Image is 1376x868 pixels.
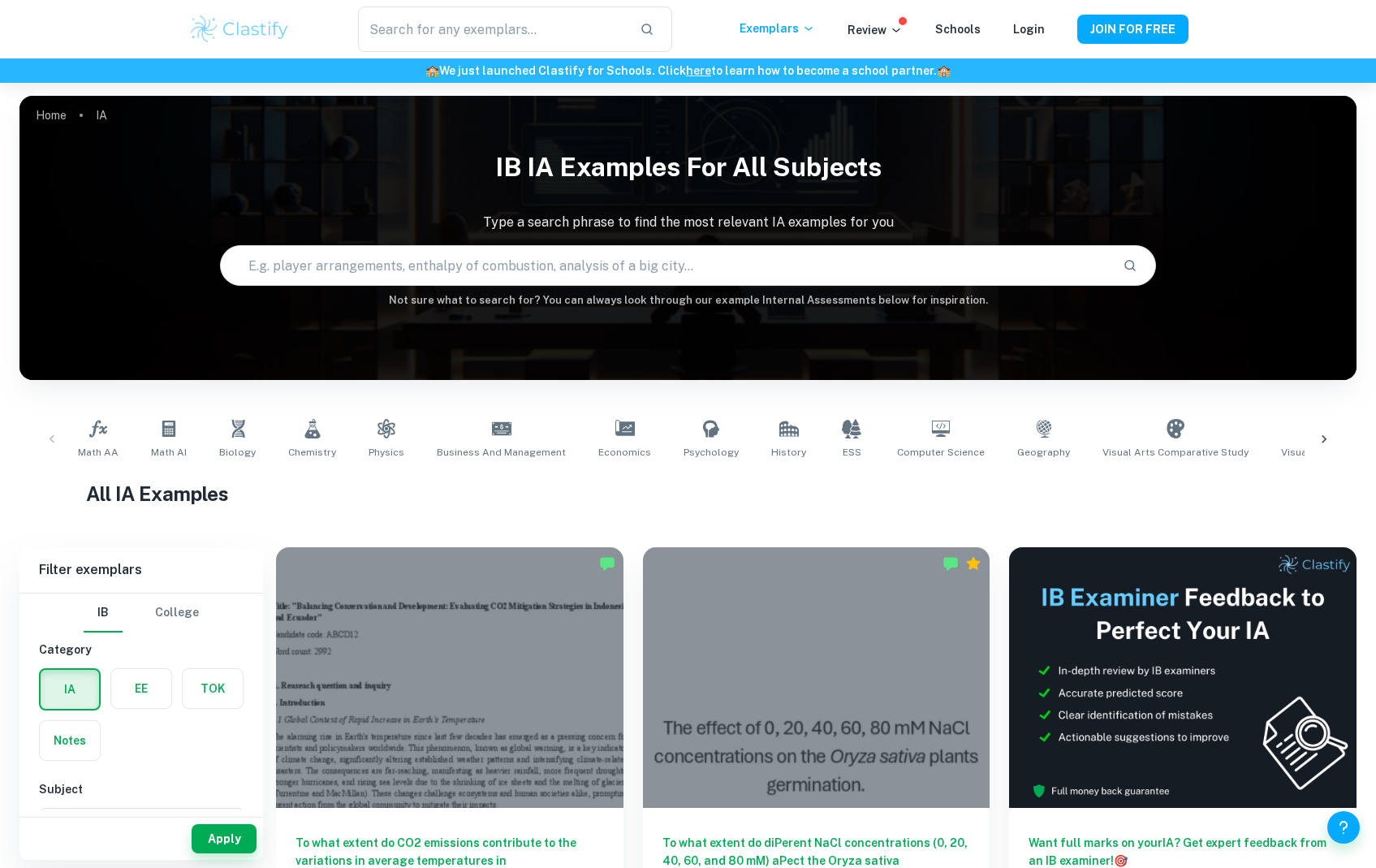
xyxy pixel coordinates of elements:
span: 🏫 [425,64,439,77]
h1: All IA Examples [86,479,1289,508]
span: Chemistry [288,445,336,460]
button: Help and Feedback [1327,811,1360,844]
span: Computer Science [897,445,985,460]
button: Notes [40,721,100,760]
button: IA [41,670,99,709]
button: Apply [192,824,257,853]
p: Type a search phrase to find the most relevant IA examples for you [19,213,1357,232]
h6: Filter exemplars [19,547,263,593]
span: Biology [219,445,256,460]
h6: We just launched Clastify for Schools. Click to learn how to become a school partner. [3,62,1373,80]
p: Review [848,21,903,39]
h6: Subject [39,780,244,798]
span: Physics [369,445,404,460]
button: IB [84,594,123,633]
span: 🎯 [1114,854,1128,867]
button: Search [1116,252,1144,279]
span: Math AI [151,445,187,460]
p: Exemplars [740,19,815,37]
a: Login [1013,23,1045,36]
span: Economics [598,445,651,460]
a: Home [36,104,67,127]
button: College [155,594,199,633]
button: JOIN FOR FREE [1077,15,1188,44]
input: Search for any exemplars... [358,6,626,52]
input: E.g. player arrangements, enthalpy of combustion, analysis of a big city... [221,243,1110,288]
img: Marked [942,555,959,572]
span: 🏫 [937,64,951,77]
div: Filter type choice [84,594,199,633]
h1: IB IA examples for all subjects [19,141,1357,193]
button: EE [111,669,171,708]
img: Clastify logo [188,13,291,45]
span: Math AA [78,445,119,460]
img: Marked [599,555,615,572]
a: Schools [935,23,981,36]
span: ESS [843,445,861,460]
button: TOK [183,669,243,708]
h6: Category [39,641,244,659]
img: Thumbnail [1009,547,1357,808]
span: History [771,445,806,460]
span: Business and Management [437,445,566,460]
div: Premium [965,555,981,572]
span: Geography [1017,445,1070,460]
span: Psychology [684,445,739,460]
h6: Not sure what to search for? You can always look through our example Internal Assessments below f... [19,292,1357,309]
span: Visual Arts Comparative Study [1102,445,1249,460]
a: here [686,64,711,77]
p: IA [96,106,107,124]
